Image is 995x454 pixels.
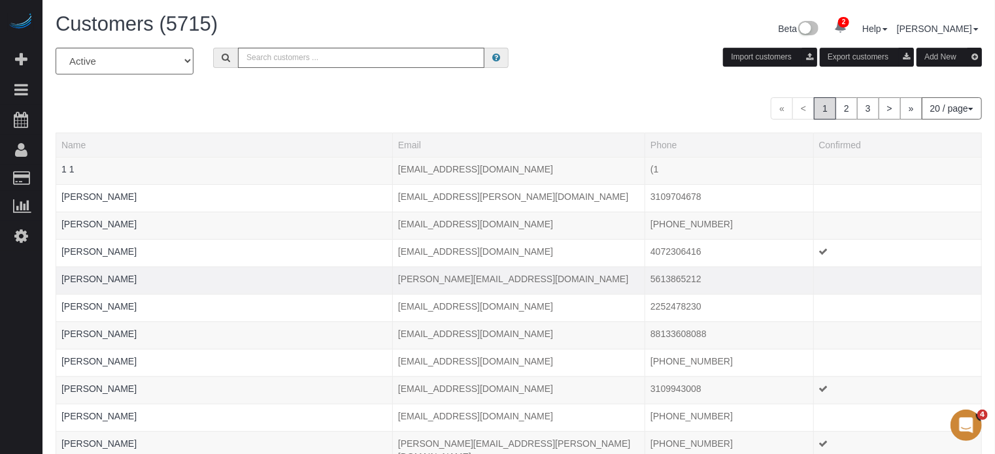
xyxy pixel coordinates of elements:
td: Name [56,404,393,431]
td: Phone [645,267,813,294]
td: Phone [645,376,813,404]
div: Tags [61,203,387,206]
input: Search customers ... [238,48,484,68]
div: Tags [61,231,387,234]
a: [PERSON_NAME] [61,329,137,339]
td: Confirmed [813,239,981,267]
span: 2 [838,17,849,27]
td: Confirmed [813,404,981,431]
a: [PERSON_NAME] [61,301,137,312]
td: Confirmed [813,184,981,212]
div: Tags [61,313,387,316]
a: 2 [828,13,853,42]
span: Customers (5715) [56,12,218,35]
a: [PERSON_NAME] [61,411,137,421]
th: Confirmed [813,133,981,157]
td: Email [392,376,645,404]
td: Confirmed [813,157,981,184]
td: Phone [645,349,813,376]
td: Confirmed [813,349,981,376]
div: Tags [61,340,387,344]
span: 1 [814,97,836,120]
td: Name [56,157,393,184]
a: 3 [857,97,879,120]
td: Confirmed [813,212,981,239]
a: Help [862,24,888,34]
button: Add New [917,48,982,67]
a: [PERSON_NAME] [61,383,137,394]
div: Tags [61,423,387,426]
td: Email [392,239,645,267]
td: Confirmed [813,267,981,294]
button: 20 / page [922,97,982,120]
td: Phone [645,321,813,349]
a: [PERSON_NAME] [61,191,137,202]
a: » [900,97,922,120]
a: 1 1 [61,164,74,174]
td: Name [56,267,393,294]
td: Email [392,321,645,349]
td: Email [392,157,645,184]
nav: Pagination navigation [771,97,982,120]
td: Phone [645,404,813,431]
div: Tags [61,450,387,453]
td: Name [56,294,393,321]
td: Email [392,212,645,239]
div: Tags [61,258,387,261]
a: [PERSON_NAME] [61,246,137,257]
td: Email [392,267,645,294]
button: Export customers [820,48,914,67]
a: Beta [779,24,819,34]
td: Phone [645,239,813,267]
td: Email [392,349,645,376]
span: « [771,97,793,120]
a: [PERSON_NAME] [897,24,979,34]
th: Email [392,133,645,157]
td: Phone [645,157,813,184]
img: New interface [797,21,818,38]
a: [PERSON_NAME] [61,219,137,229]
a: 2 [835,97,858,120]
a: > [879,97,901,120]
td: Confirmed [813,376,981,404]
a: [PERSON_NAME] [61,274,137,284]
td: Name [56,239,393,267]
td: Name [56,321,393,349]
div: Tags [61,285,387,289]
td: Name [56,349,393,376]
iframe: Intercom live chat [951,410,982,441]
span: 4 [977,410,988,420]
td: Phone [645,212,813,239]
td: Phone [645,184,813,212]
td: Email [392,184,645,212]
td: Confirmed [813,321,981,349]
td: Email [392,294,645,321]
button: Import customers [723,48,817,67]
th: Phone [645,133,813,157]
a: [PERSON_NAME] [61,356,137,366]
td: Name [56,184,393,212]
th: Name [56,133,393,157]
td: Phone [645,294,813,321]
a: [PERSON_NAME] [61,438,137,449]
td: Confirmed [813,294,981,321]
td: Name [56,212,393,239]
div: Tags [61,368,387,371]
td: Name [56,376,393,404]
span: < [792,97,815,120]
div: Tags [61,176,387,179]
td: Email [392,404,645,431]
img: Automaid Logo [8,13,34,31]
div: Tags [61,395,387,398]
